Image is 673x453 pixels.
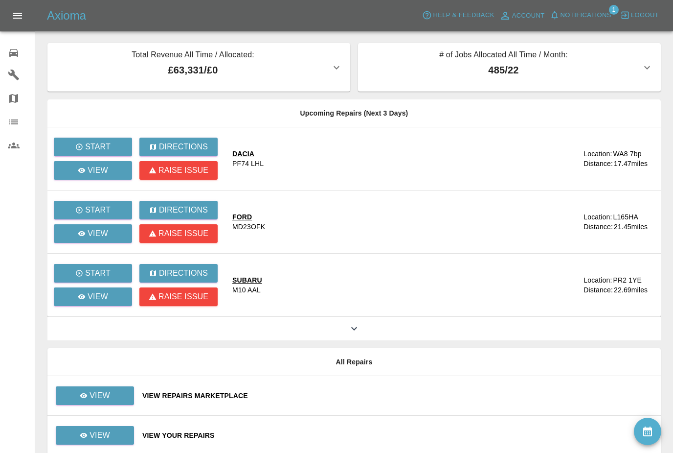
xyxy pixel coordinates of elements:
[232,285,261,295] div: M10 AAL
[88,165,108,176] p: View
[54,161,132,180] a: View
[613,212,638,222] div: L165HA
[55,63,331,77] p: £63,331 / £0
[139,138,218,156] button: Directions
[583,149,612,159] div: Location:
[613,275,642,285] div: PR2 1YE
[232,222,265,232] div: MD23OFK
[631,10,659,21] span: Logout
[583,159,613,168] div: Distance:
[366,63,641,77] p: 485 / 22
[142,391,653,401] a: View Repairs Marketplace
[158,291,208,303] p: Raise issue
[88,228,108,239] p: View
[55,391,135,399] a: View
[232,275,262,285] div: SUBARU
[583,212,653,232] a: Location:L165HADistance:21.45miles
[56,426,134,445] a: View
[583,275,653,295] a: Location:PR2 1YEDistance:22.69miles
[54,138,132,156] button: Start
[47,8,86,24] h5: Axioma
[85,141,111,153] p: Start
[547,8,614,23] button: Notifications
[614,222,653,232] div: 21.45 miles
[85,204,111,216] p: Start
[54,201,132,219] button: Start
[54,224,132,243] a: View
[139,161,218,180] button: Raise issue
[232,149,264,159] div: DACIA
[139,264,218,283] button: Directions
[609,5,619,15] span: 1
[47,99,661,127] th: Upcoming Repairs (Next 3 Days)
[158,228,208,239] p: Raise issue
[47,348,661,376] th: All Repairs
[88,291,108,303] p: View
[583,285,613,295] div: Distance:
[56,386,134,405] a: View
[420,8,496,23] button: Help & Feedback
[232,275,576,295] a: SUBARUM10 AAL
[55,49,331,63] p: Total Revenue All Time / Allocated:
[54,264,132,283] button: Start
[433,10,494,21] span: Help & Feedback
[358,43,661,92] button: # of Jobs Allocated All Time / Month:485/22
[583,149,653,168] a: Location:WA8 7bpDistance:17.47miles
[90,390,110,402] p: View
[512,10,545,22] span: Account
[139,201,218,219] button: Directions
[583,275,612,285] div: Location:
[85,267,111,279] p: Start
[6,4,29,27] button: Open drawer
[232,159,264,168] div: PF74 LHL
[159,204,208,216] p: Directions
[232,212,576,232] a: FORDMD23OFK
[139,224,218,243] button: Raise issue
[634,418,661,445] button: availability
[232,149,576,168] a: DACIAPF74 LHL
[139,287,218,306] button: Raise issue
[54,287,132,306] a: View
[583,222,613,232] div: Distance:
[497,8,547,24] a: Account
[47,43,350,92] button: Total Revenue All Time / Allocated:£63,331/£0
[90,429,110,441] p: View
[583,212,612,222] div: Location:
[561,10,611,21] span: Notifications
[614,159,653,168] div: 17.47 miles
[55,431,135,439] a: View
[159,141,208,153] p: Directions
[366,49,641,63] p: # of Jobs Allocated All Time / Month:
[158,165,208,176] p: Raise issue
[159,267,208,279] p: Directions
[232,212,265,222] div: FORD
[618,8,661,23] button: Logout
[142,430,653,440] a: View Your Repairs
[614,285,653,295] div: 22.69 miles
[613,149,641,159] div: WA8 7bp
